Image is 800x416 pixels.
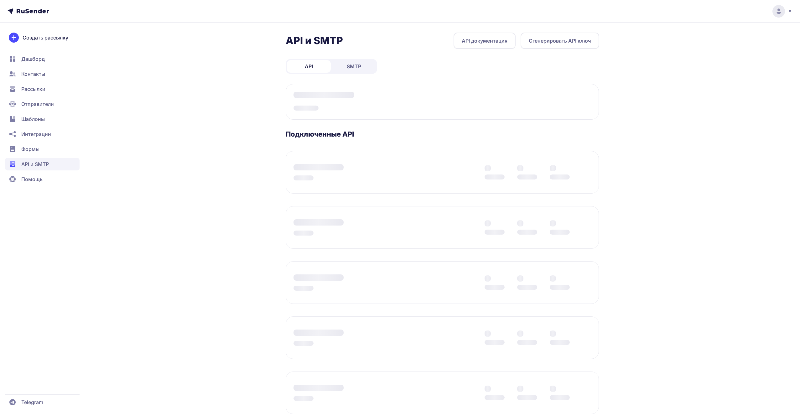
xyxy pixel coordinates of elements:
span: Шаблоны [21,115,45,123]
span: API [305,63,313,70]
a: Telegram [5,396,80,408]
span: Отправители [21,100,54,108]
span: Рассылки [21,85,45,93]
span: SMTP [347,63,361,70]
h3: Подключенные API [286,130,599,138]
span: Дашборд [21,55,45,63]
span: Формы [21,145,39,153]
a: SMTP [332,60,376,73]
a: API документация [454,33,516,49]
a: API [287,60,331,73]
span: Создать рассылку [23,34,68,41]
span: Telegram [21,398,43,406]
h2: API и SMTP [286,34,343,47]
button: Сгенерировать API ключ [521,33,599,49]
span: Контакты [21,70,45,78]
span: Помощь [21,175,43,183]
span: API и SMTP [21,160,49,168]
span: Интеграции [21,130,51,138]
